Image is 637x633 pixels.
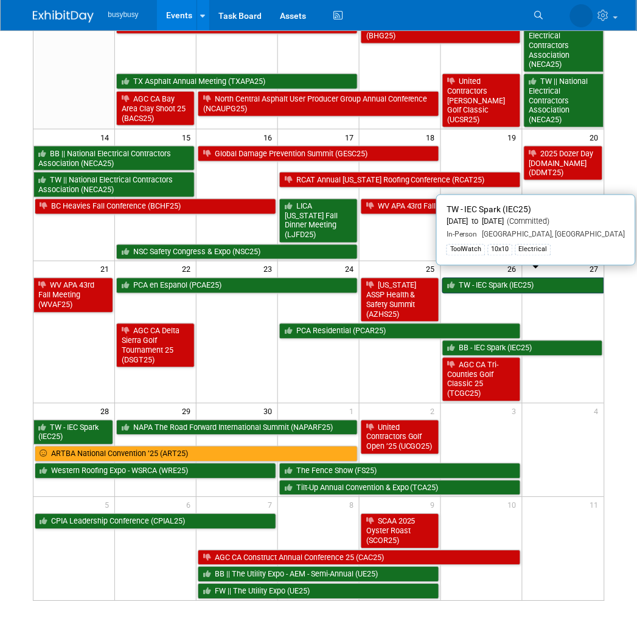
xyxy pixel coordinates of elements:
a: TW || National Electrical Contractors Association (NECA25) [33,172,195,197]
span: 14 [99,130,114,145]
a: United Contractors Golf Open ’25 (UCGO25) [361,420,439,455]
span: [GEOGRAPHIC_DATA], [GEOGRAPHIC_DATA] [478,230,625,239]
span: 3 [511,404,522,419]
span: 26 [507,261,522,277]
span: 29 [181,404,196,419]
a: CPIA Leadership Conference (CPIAL25) [35,514,277,530]
a: AGC CA Delta Sierra Golf Tournament 25 (DSGT25) [116,323,195,368]
span: 21 [99,261,114,277]
span: In-Person [447,230,478,239]
a: AZ AGC Beat the Heat Mixer & Golf (BHG25) [361,19,521,44]
a: BB || National Electrical Contractors Association (NECA25) [33,146,195,171]
span: 25 [425,261,440,277]
span: 28 [99,404,114,419]
a: SCAA 2025 Oyster Roast (SCOR25) [361,514,439,548]
img: Braden Gillespie [570,4,593,27]
span: 17 [344,130,359,145]
span: 15 [181,130,196,145]
a: AGC CA Bay Area Clay Shoot 25 (BACS25) [116,91,195,126]
span: 20 [589,130,604,145]
a: Global Damage Prevention Summit (GESC25) [198,146,439,162]
a: TW || National Electrical Contractors Association (NECA25) [524,74,604,128]
a: FW || The Utility Expo (UE25) [198,584,439,600]
a: North Central Asphalt User Producer Group Annual Conference (NCAUPG25) [198,91,439,116]
span: 19 [507,130,522,145]
a: BB || The Utility Expo - AEM - Semi-Annual (UE25) [198,567,439,583]
a: BB || National Electrical Contractors Association (NECA25) [524,19,604,73]
div: ToolWatch [447,244,486,255]
img: ExhibitDay [33,10,94,22]
span: 16 [262,130,277,145]
span: 7 [266,497,277,513]
span: busybusy [108,10,139,19]
span: 4 [593,404,604,419]
span: 11 [589,497,604,513]
a: TW - IEC Spark (IEC25) [33,420,114,445]
span: 30 [262,404,277,419]
span: 27 [589,261,604,277]
a: PCA en Espanol (PCAE25) [116,278,358,294]
a: TW - IEC Spark (IEC25) [442,278,604,294]
a: The Fence Show (FS25) [279,463,521,479]
div: Electrical [515,244,551,255]
a: AGC CA Tri-Counties Golf Classic 25 (TCGC25) [442,358,521,402]
a: TX Asphalt Annual Meeting (TXAPA25) [116,74,358,89]
a: NAPA The Road Forward International Summit (NAPARF25) [116,420,358,436]
a: BB - IEC Spark (IEC25) [442,341,603,356]
a: Tilt-Up Annual Convention & Expo (TCA25) [279,480,521,496]
span: 10 [507,497,522,513]
a: PCA Residential (PCAR25) [279,323,521,339]
div: [DATE] to [DATE] [447,217,625,227]
span: 2 [430,404,440,419]
div: 10x10 [488,244,513,255]
span: 9 [430,497,440,513]
span: 18 [425,130,440,145]
a: WV APA 43rd Fall Meeting (WVAF25) [361,199,604,215]
span: 23 [262,261,277,277]
a: WV APA 43rd Fall Meeting (WVAF25) [33,278,114,313]
a: AGC CA Construct Annual Conference 25 (CAC25) [198,550,521,566]
a: NSC Safety Congress & Expo (NSC25) [116,244,358,260]
a: [US_STATE] ASSP Health & Safety Summit (AZHS25) [361,278,439,322]
a: United Contractors [PERSON_NAME] Golf Classic (UCSR25) [442,74,521,128]
span: 22 [181,261,196,277]
span: TW - IEC Spark (IEC25) [447,205,532,215]
a: 2025 Dozer Day [DOMAIN_NAME] (DDMT25) [524,146,603,181]
a: RCAT Annual [US_STATE] Roofing Conference (RCAT25) [279,172,521,188]
a: Western Roofing Expo - WSRCA (WRE25) [35,463,277,479]
a: ARTBA National Convention ’25 (ART25) [35,446,358,462]
a: BC Heavies Fall Conference (BCHF25) [35,199,277,215]
span: (Committed) [504,217,550,226]
span: 6 [185,497,196,513]
a: LICA [US_STATE] Fall Dinner Meeting (LJFD25) [279,199,358,243]
span: 24 [344,261,359,277]
span: 8 [348,497,359,513]
span: 5 [103,497,114,513]
span: 1 [348,404,359,419]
